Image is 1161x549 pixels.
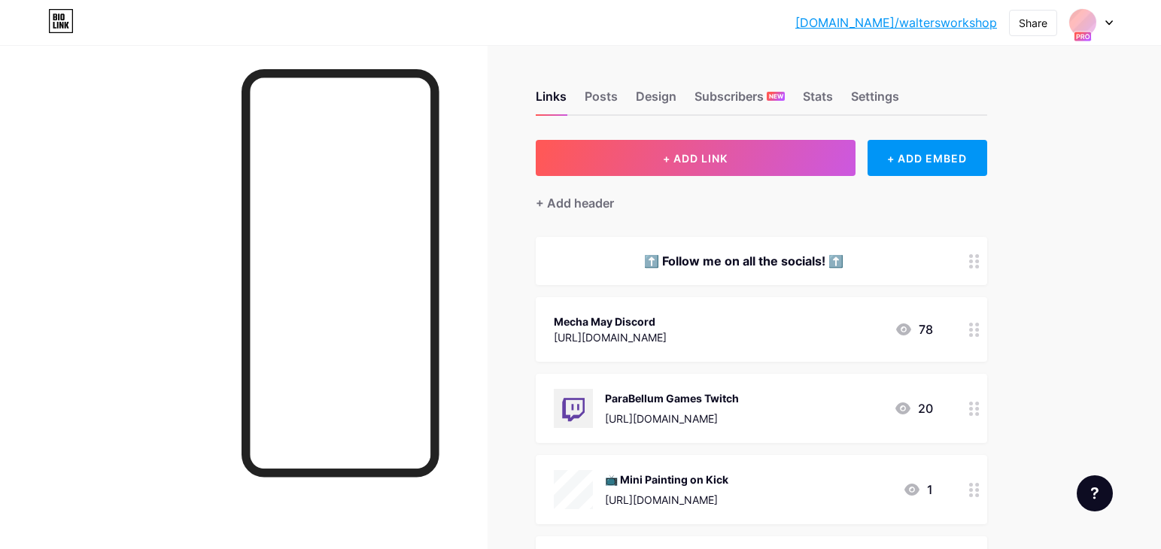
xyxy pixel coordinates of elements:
div: + Add header [536,194,614,212]
div: Design [636,87,676,114]
button: + ADD LINK [536,140,856,176]
span: + ADD LINK [663,152,728,165]
div: + ADD EMBED [868,140,987,176]
div: Mecha May Discord [554,314,667,329]
div: 1 [903,481,933,499]
div: 📺 Mini Painting on Kick [605,472,728,487]
div: [URL][DOMAIN_NAME] [605,492,728,508]
div: ParaBellum Games Twitch [605,390,739,406]
div: Subscribers [694,87,785,114]
div: 20 [894,399,933,417]
a: [DOMAIN_NAME]/waltersworkshop [795,14,997,32]
div: [URL][DOMAIN_NAME] [554,329,667,345]
div: Posts [585,87,618,114]
div: Share [1019,15,1047,31]
div: 78 [895,320,933,338]
span: NEW [769,92,783,101]
div: [URL][DOMAIN_NAME] [605,411,739,426]
div: Links [536,87,567,114]
div: Settings [851,87,899,114]
div: ⬆️ Follow me on all the socials! ⬆️ [554,252,933,270]
div: Stats [803,87,833,114]
img: ParaBellum Games Twitch [554,389,593,428]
